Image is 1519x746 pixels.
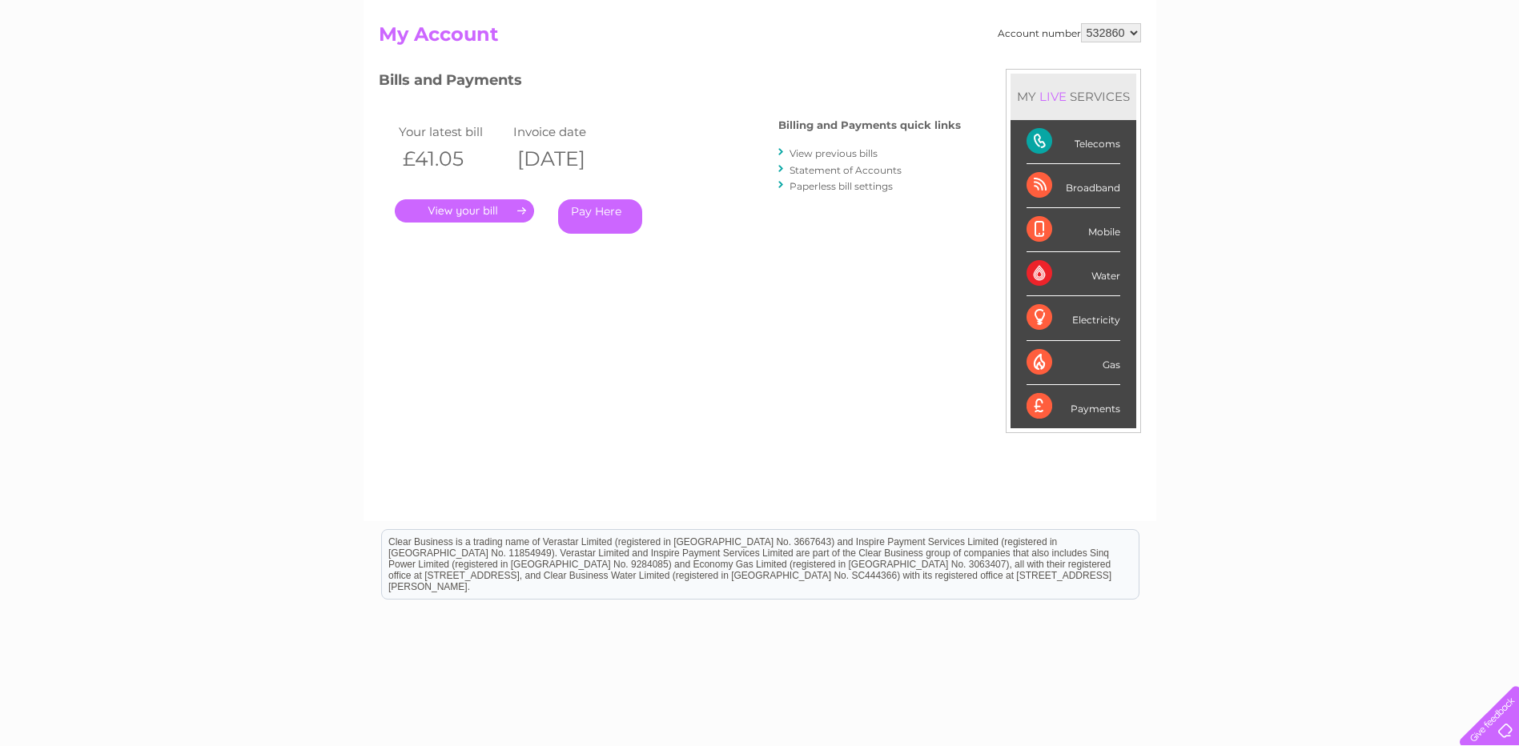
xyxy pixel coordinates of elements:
img: logo.png [53,42,135,90]
h4: Billing and Payments quick links [778,119,961,131]
th: £41.05 [395,142,510,175]
td: Invoice date [509,121,625,142]
a: Pay Here [558,199,642,234]
h3: Bills and Payments [379,69,961,97]
div: Mobile [1027,208,1120,252]
a: Log out [1466,68,1504,80]
a: View previous bills [790,147,878,159]
div: MY SERVICES [1011,74,1136,119]
div: Payments [1027,385,1120,428]
div: LIVE [1036,89,1070,104]
a: Water [1237,68,1268,80]
td: Your latest bill [395,121,510,142]
a: 0333 014 3131 [1217,8,1328,28]
div: Telecoms [1027,120,1120,164]
a: Paperless bill settings [790,180,893,192]
a: Blog [1380,68,1403,80]
a: Contact [1413,68,1452,80]
div: Water [1027,252,1120,296]
h2: My Account [379,23,1141,54]
div: Broadband [1027,164,1120,208]
a: Telecoms [1322,68,1370,80]
a: Energy [1277,68,1312,80]
div: Gas [1027,341,1120,385]
th: [DATE] [509,142,625,175]
a: Statement of Accounts [790,164,902,176]
div: Clear Business is a trading name of Verastar Limited (registered in [GEOGRAPHIC_DATA] No. 3667643... [382,9,1139,78]
div: Electricity [1027,296,1120,340]
a: . [395,199,534,223]
div: Account number [998,23,1141,42]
